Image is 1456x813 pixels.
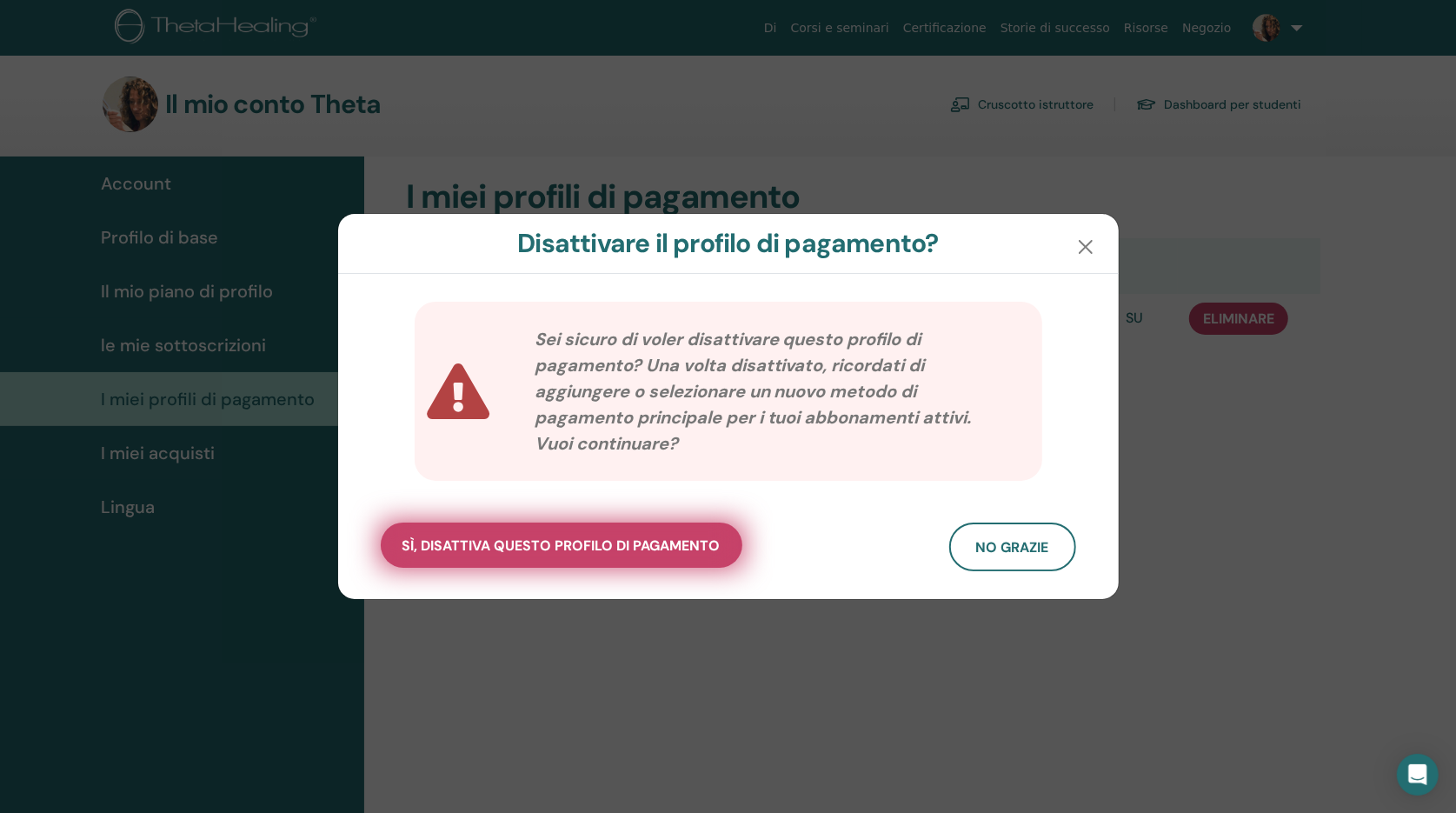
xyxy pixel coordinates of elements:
h3: Disattivare il profilo di pagamento? [352,228,1105,259]
span: sì, disattiva questo profilo di pagamento [402,536,721,555]
button: sì, disattiva questo profilo di pagamento [381,523,742,568]
div: Open Intercom Messenger [1397,754,1439,796]
button: no grazie [949,523,1076,571]
span: no grazie [976,538,1049,556]
p: Sei sicuro di voler disattivare questo profilo di pagamento? Una volta disattivato, ricordati di ... [493,326,1032,456]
